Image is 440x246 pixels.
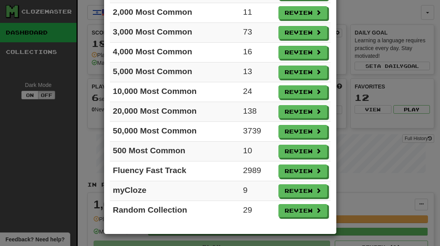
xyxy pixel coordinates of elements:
td: 500 Most Common [110,142,240,161]
td: Fluency Fast Track [110,161,240,181]
td: 10,000 Most Common [110,82,240,102]
button: Review [278,204,327,217]
button: Review [278,125,327,138]
td: 20,000 Most Common [110,102,240,122]
td: 2989 [240,161,275,181]
td: 2,000 Most Common [110,3,240,23]
td: 3739 [240,122,275,142]
td: 138 [240,102,275,122]
button: Review [278,46,327,59]
td: 4,000 Most Common [110,43,240,62]
button: Review [278,184,327,197]
td: 10 [240,142,275,161]
td: 5,000 Most Common [110,62,240,82]
td: 50,000 Most Common [110,122,240,142]
button: Review [278,6,327,19]
td: 24 [240,82,275,102]
td: 16 [240,43,275,62]
button: Review [278,145,327,158]
td: 11 [240,3,275,23]
td: 3,000 Most Common [110,23,240,43]
button: Review [278,105,327,118]
button: Review [278,165,327,178]
td: 13 [240,62,275,82]
td: Random Collection [110,201,240,221]
td: 29 [240,201,275,221]
td: 9 [240,181,275,201]
td: 73 [240,23,275,43]
button: Review [278,66,327,79]
button: Review [278,26,327,39]
td: myCloze [110,181,240,201]
button: Review [278,85,327,99]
